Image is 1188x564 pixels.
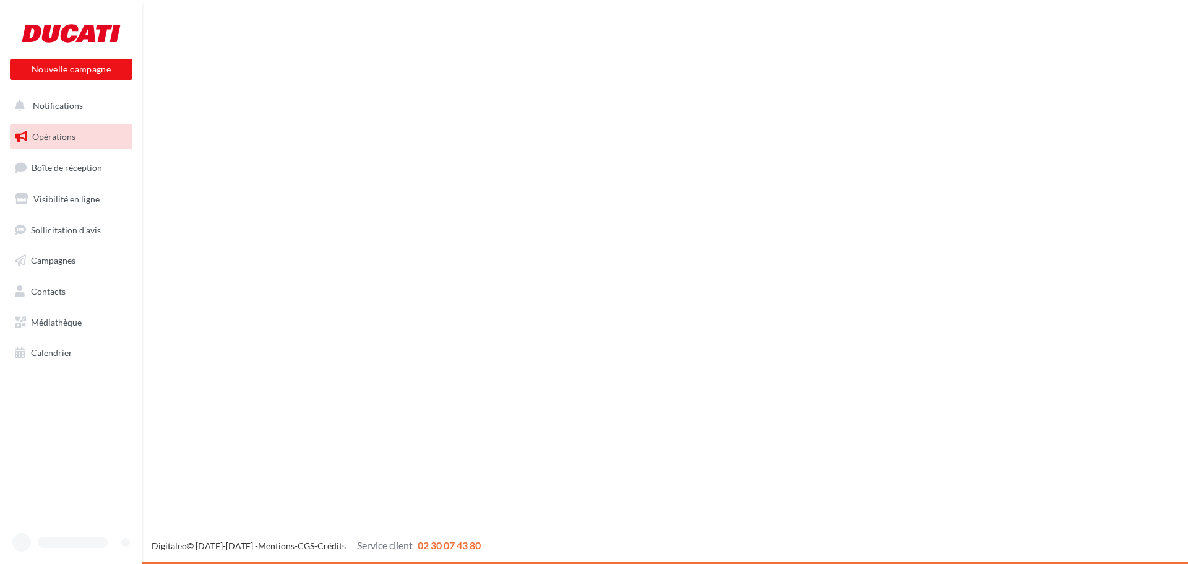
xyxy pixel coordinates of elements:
[33,100,83,111] span: Notifications
[7,186,135,212] a: Visibilité en ligne
[10,59,132,80] button: Nouvelle campagne
[298,540,314,551] a: CGS
[317,540,346,551] a: Crédits
[7,154,135,181] a: Boîte de réception
[357,539,413,551] span: Service client
[7,340,135,366] a: Calendrier
[7,248,135,274] a: Campagnes
[31,255,75,266] span: Campagnes
[32,131,75,142] span: Opérations
[31,224,101,235] span: Sollicitation d'avis
[7,93,130,119] button: Notifications
[31,286,66,297] span: Contacts
[33,194,100,204] span: Visibilité en ligne
[7,217,135,243] a: Sollicitation d'avis
[32,162,102,173] span: Boîte de réception
[152,540,187,551] a: Digitaleo
[7,279,135,305] a: Contacts
[258,540,295,551] a: Mentions
[152,540,481,551] span: © [DATE]-[DATE] - - -
[31,317,82,328] span: Médiathèque
[31,347,72,358] span: Calendrier
[7,124,135,150] a: Opérations
[418,539,481,551] span: 02 30 07 43 80
[7,310,135,336] a: Médiathèque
